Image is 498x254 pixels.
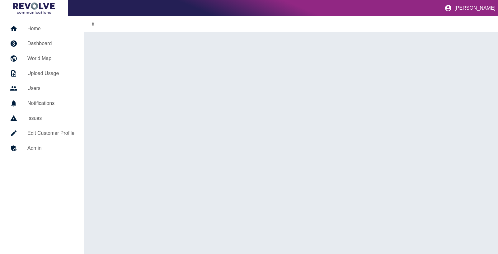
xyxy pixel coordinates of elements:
a: Upload Usage [5,66,79,81]
h5: Home [27,25,74,32]
h5: Issues [27,115,74,122]
img: Logo [13,2,55,14]
button: [PERSON_NAME] [442,2,498,14]
a: World Map [5,51,79,66]
h5: Users [27,85,74,92]
a: Notifications [5,96,79,111]
h5: Upload Usage [27,70,74,77]
a: Home [5,21,79,36]
a: Dashboard [5,36,79,51]
h5: World Map [27,55,74,62]
a: Admin [5,141,79,156]
a: Issues [5,111,79,126]
h5: Admin [27,144,74,152]
h5: Dashboard [27,40,74,47]
a: Edit Customer Profile [5,126,79,141]
a: Users [5,81,79,96]
p: [PERSON_NAME] [454,5,496,11]
h5: Notifications [27,100,74,107]
h5: Edit Customer Profile [27,129,74,137]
